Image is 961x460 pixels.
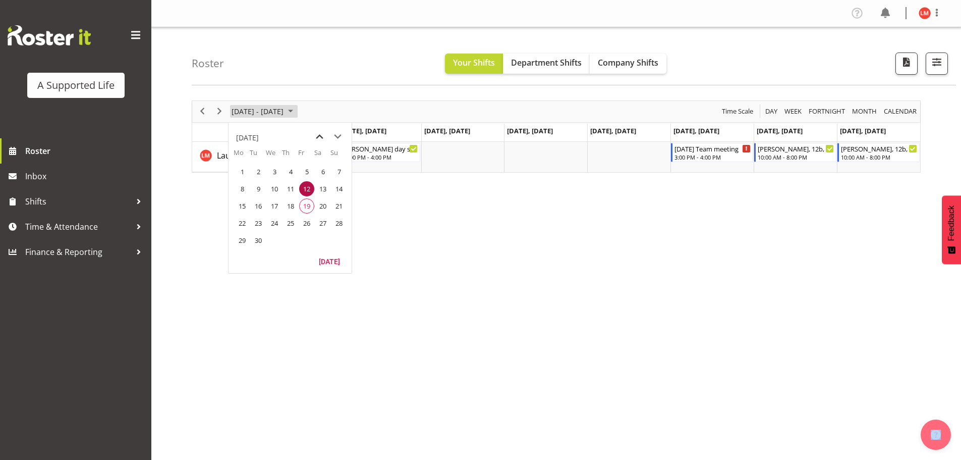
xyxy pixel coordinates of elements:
span: Thursday, September 11, 2025 [283,181,298,196]
button: Time Scale [720,105,755,118]
h4: Roster [192,58,224,69]
th: Mo [234,148,250,163]
span: Saturday, September 6, 2025 [315,164,330,179]
div: 3:00 PM - 4:00 PM [674,153,751,161]
span: [DATE] - [DATE] [231,105,285,118]
span: Friday, September 5, 2025 [299,164,314,179]
div: Lauitiitilem (Titi) Maiai"s event - Olivia W day supports Begin From Monday, September 8, 2025 at... [338,143,421,162]
button: Timeline Week [783,105,804,118]
span: Sunday, September 14, 2025 [331,181,347,196]
button: Fortnight [807,105,847,118]
span: Tuesday, September 30, 2025 [251,233,266,248]
span: [DATE], [DATE] [673,126,719,135]
button: Download a PDF of the roster according to the set date range. [895,53,918,75]
div: Lauitiitilem (Titi) Maiai"s event - Friday Team meeting Begin From Friday, September 12, 2025 at ... [671,143,753,162]
th: Su [330,148,347,163]
span: Friday, September 12, 2025 [299,181,314,196]
span: Shifts [25,194,131,209]
button: Next [213,105,227,118]
table: Timeline Week of September 12, 2025 [338,142,920,172]
span: Monday, September 15, 2025 [235,198,250,214]
span: Friday, September 26, 2025 [299,216,314,231]
button: Your Shifts [445,54,503,74]
span: [DATE], [DATE] [840,126,886,135]
div: 12:00 PM - 4:00 PM [342,153,418,161]
span: Thursday, September 4, 2025 [283,164,298,179]
button: Department Shifts [503,54,590,74]
button: Company Shifts [590,54,666,74]
div: 10:00 AM - 8:00 PM [841,153,917,161]
button: September 2025 [230,105,298,118]
button: Filter Shifts [926,53,948,75]
th: Th [282,148,298,163]
th: Tu [250,148,266,163]
span: Company Shifts [598,57,658,68]
th: Fr [298,148,314,163]
span: Wednesday, September 3, 2025 [267,164,282,179]
span: Tuesday, September 23, 2025 [251,216,266,231]
span: Wednesday, September 17, 2025 [267,198,282,214]
span: Monday, September 1, 2025 [235,164,250,179]
a: Lauitiitilem (Titi) Maiai [217,149,300,162]
button: Previous [196,105,209,118]
span: Finance & Reporting [25,244,131,260]
span: Time Scale [721,105,754,118]
div: [DATE] Team meeting [674,143,751,154]
span: [DATE], [DATE] [757,126,803,135]
span: Wednesday, September 24, 2025 [267,216,282,231]
img: Rosterit website logo [8,25,91,45]
button: next month [328,128,347,146]
span: Monday, September 22, 2025 [235,216,250,231]
div: [PERSON_NAME], 12b, 7B [841,143,917,154]
button: Month [882,105,919,118]
div: Lauitiitilem (Titi) Maiai"s event - SIL Ashbys, 12b, 7B Begin From Sunday, September 14, 2025 at ... [837,143,920,162]
div: [PERSON_NAME], 12b, 7B [758,143,834,154]
span: [DATE], [DATE] [341,126,386,135]
button: Feedback - Show survey [942,195,961,264]
div: A Supported Life [37,78,115,93]
td: Friday, September 12, 2025 [298,180,314,197]
div: previous period [194,101,211,122]
span: [DATE], [DATE] [590,126,636,135]
img: lauitiiti-maiai11485.jpg [919,7,931,19]
button: previous month [310,128,328,146]
span: [DATE], [DATE] [507,126,553,135]
span: Your Shifts [453,57,495,68]
th: We [266,148,282,163]
button: Timeline Day [764,105,779,118]
span: Tuesday, September 9, 2025 [251,181,266,196]
div: next period [211,101,228,122]
span: Monday, September 29, 2025 [235,233,250,248]
span: Feedback [947,206,956,241]
span: calendar [883,105,918,118]
span: Sunday, September 28, 2025 [331,216,347,231]
span: Month [851,105,878,118]
div: [PERSON_NAME] day supports [342,143,418,154]
span: Sunday, September 7, 2025 [331,164,347,179]
span: Lauitiitilem (Titi) Maiai [217,150,300,161]
span: Thursday, September 18, 2025 [283,198,298,214]
span: Day [764,105,778,118]
span: Time & Attendance [25,219,131,234]
span: Sunday, September 21, 2025 [331,198,347,214]
span: Saturday, September 20, 2025 [315,198,330,214]
span: Saturday, September 27, 2025 [315,216,330,231]
div: title [236,128,259,148]
button: Today [312,254,347,268]
span: Wednesday, September 10, 2025 [267,181,282,196]
span: Inbox [25,169,146,184]
th: Sa [314,148,330,163]
span: Fortnight [808,105,846,118]
div: Lauitiitilem (Titi) Maiai"s event - SIL Ashbys, 12b, 7B Begin From Saturday, September 13, 2025 a... [754,143,836,162]
span: Department Shifts [511,57,582,68]
span: [DATE], [DATE] [424,126,470,135]
div: September 08 - 14, 2025 [228,101,299,122]
button: Timeline Month [851,105,879,118]
div: 10:00 AM - 8:00 PM [758,153,834,161]
span: Thursday, September 25, 2025 [283,216,298,231]
span: Saturday, September 13, 2025 [315,181,330,196]
span: Tuesday, September 2, 2025 [251,164,266,179]
span: Friday, September 19, 2025 [299,198,314,214]
img: help-xxl-2.png [931,430,941,440]
span: Tuesday, September 16, 2025 [251,198,266,214]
